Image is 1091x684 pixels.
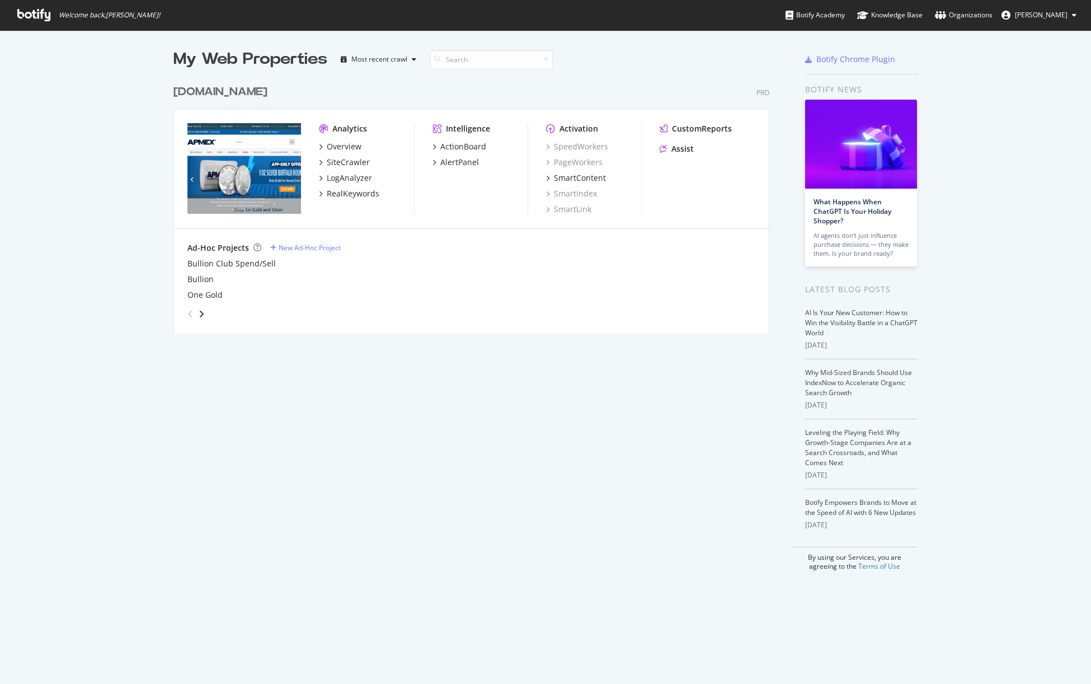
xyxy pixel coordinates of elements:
[173,71,778,334] div: grid
[187,242,249,254] div: Ad-Hoc Projects
[993,6,1085,24] button: [PERSON_NAME]
[813,231,909,258] div: AI agents don’t just influence purchase decisions — they make them. Is your brand ready?
[805,498,916,517] a: Botify Empowers Brands to Move at the Speed of AI with 6 New Updates
[672,123,732,134] div: CustomReports
[183,305,197,323] div: angle-left
[546,188,597,199] a: SmartIndex
[173,48,327,71] div: My Web Properties
[546,204,591,215] a: SmartLink
[805,470,918,480] div: [DATE]
[446,123,490,134] div: Intelligence
[805,400,918,410] div: [DATE]
[187,123,301,214] img: APMEX.com
[756,88,769,97] div: Pro
[351,56,407,63] div: Most recent crawl
[432,157,479,168] a: AlertPanel
[59,11,160,20] span: Welcome back, [PERSON_NAME] !
[336,50,421,68] button: Most recent crawl
[546,141,608,152] a: SpeedWorkers
[319,157,370,168] a: SiteCrawler
[805,340,918,350] div: [DATE]
[791,547,918,571] div: By using our Services, you are agreeing to the
[858,561,900,571] a: Terms of Use
[432,141,486,152] a: ActionBoard
[805,83,918,96] div: Botify news
[786,10,845,21] div: Botify Academy
[270,243,341,252] a: New Ad-Hoc Project
[197,308,205,320] div: angle-right
[187,274,214,285] a: Bullion
[805,283,918,296] div: Latest Blog Posts
[440,157,479,168] div: AlertPanel
[805,520,918,530] div: [DATE]
[430,50,553,69] input: Search
[327,188,379,199] div: RealKeywords
[173,84,267,100] div: [DOMAIN_NAME]
[319,141,361,152] a: Overview
[546,172,606,184] a: SmartContent
[327,157,370,168] div: SiteCrawler
[805,100,917,189] img: What Happens When ChatGPT Is Your Holiday Shopper?
[319,188,379,199] a: RealKeywords
[660,143,694,154] a: Assist
[440,141,486,152] div: ActionBoard
[857,10,923,21] div: Knowledge Base
[660,123,732,134] a: CustomReports
[332,123,367,134] div: Analytics
[279,243,341,252] div: New Ad-Hoc Project
[327,172,372,184] div: LogAnalyzer
[173,84,272,100] a: [DOMAIN_NAME]
[813,197,891,226] a: What Happens When ChatGPT Is Your Holiday Shopper?
[805,368,912,397] a: Why Mid-Sized Brands Should Use IndexNow to Accelerate Organic Search Growth
[1015,10,1068,20] span: Zachary Thompson
[805,428,911,467] a: Leveling the Playing Field: Why Growth-Stage Companies Are at a Search Crossroads, and What Comes...
[187,289,223,301] a: One Gold
[187,258,276,269] a: Bullion Club Spend/Sell
[554,172,606,184] div: SmartContent
[805,308,918,338] a: AI Is Your New Customer: How to Win the Visibility Battle in a ChatGPT World
[935,10,993,21] div: Organizations
[327,141,361,152] div: Overview
[805,54,895,65] a: Botify Chrome Plugin
[671,143,694,154] div: Assist
[319,172,372,184] a: LogAnalyzer
[559,123,598,134] div: Activation
[546,157,603,168] a: PageWorkers
[816,54,895,65] div: Botify Chrome Plugin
